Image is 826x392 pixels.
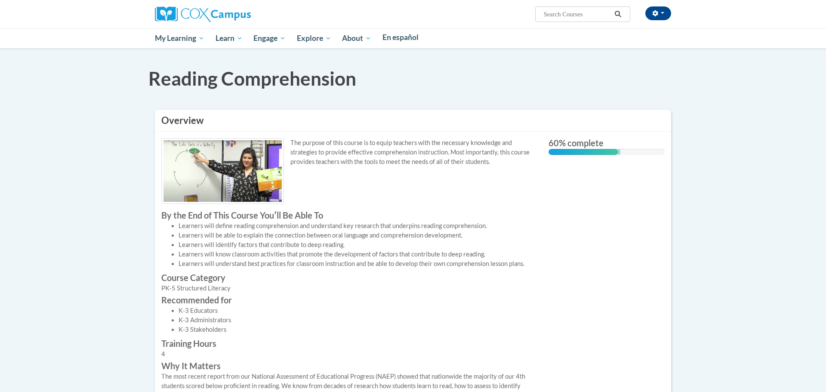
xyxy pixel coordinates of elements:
[179,325,536,334] li: K-3 Stakeholders
[337,28,377,48] a: About
[549,149,618,155] div: 60% complete
[614,11,622,18] i: 
[161,361,536,370] label: Why It Matters
[161,339,536,348] label: Training Hours
[179,221,536,231] li: Learners will define reading comprehension and understand key research that underpins reading com...
[161,138,284,204] img: Course logo image
[179,240,536,250] li: Learners will identify factors that contribute to deep reading.
[161,114,665,127] h3: Overview
[179,250,536,259] li: Learners will know classroom activities that promote the development of factors that contribute t...
[179,306,536,315] li: K-3 Educators
[377,28,424,46] a: En español
[142,28,684,48] div: Main menu
[248,28,291,48] a: Engage
[291,28,337,48] a: Explore
[618,149,620,155] div: 0.001%
[179,315,536,325] li: K-3 Administrators
[155,10,251,17] a: Cox Campus
[161,284,536,293] div: PK-5 Structured Literacy
[612,9,625,19] button: Search
[161,273,536,282] label: Course Category
[155,6,251,22] img: Cox Campus
[645,6,671,20] button: Account Settings
[216,33,243,43] span: Learn
[253,33,286,43] span: Engage
[382,33,419,42] span: En español
[161,138,536,167] p: The purpose of this course is to equip teachers with the necessary knowledge and strategies to pr...
[161,349,536,359] div: 4
[342,33,371,43] span: About
[549,138,665,148] label: 60% complete
[179,259,536,269] li: Learners will understand best practices for classroom instruction and be able to develop their ow...
[543,9,612,19] input: Search Courses
[149,28,210,48] a: My Learning
[210,28,248,48] a: Learn
[148,67,356,90] span: Reading Comprehension
[297,33,331,43] span: Explore
[161,295,536,305] label: Recommended for
[179,231,536,240] li: Learners will be able to explain the connection between oral language and comprehension development.
[161,210,536,220] label: By the End of This Course Youʹll Be Able To
[155,33,204,43] span: My Learning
